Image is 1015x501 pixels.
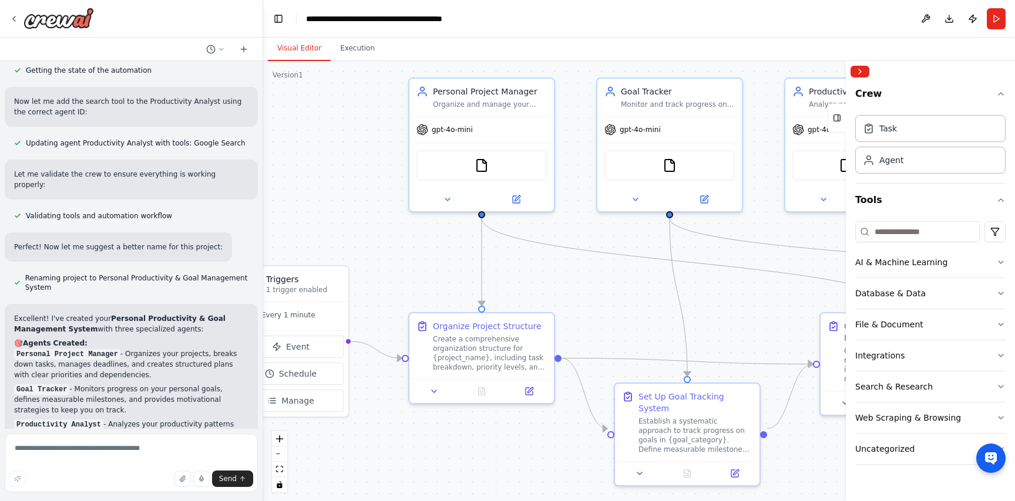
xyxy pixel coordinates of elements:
[767,358,813,435] g: Edge from b17c2769-ce4e-41a8-a5f8-de8f9d0df8fb to 3e403e74-2a4d-41ce-88ba-ab7fe13ba507
[14,348,248,380] p: - Organizes your projects, breaks down tasks, manages deadlines, and creates structured plans wit...
[193,470,210,487] button: Click to speak your automation idea
[238,363,344,385] button: Schedule
[855,381,933,392] div: Search & Research
[638,417,752,454] div: Establish a systematic approach to track progress on goals in {goal_category}. Define measurable ...
[238,336,344,358] button: Event
[855,256,947,268] div: AI & Machine Learning
[219,474,237,483] span: Send
[272,446,287,462] button: zoom out
[851,66,869,77] button: Collapse right sidebar
[286,341,310,353] span: Event
[201,42,230,56] button: Switch to previous chat
[841,61,851,501] button: Toggle Sidebar
[272,431,287,446] button: zoom in
[433,334,547,372] div: Create a comprehensive organization structure for {project_name}, including task breakdown, prior...
[26,66,152,75] span: Getting the state of the automation
[855,412,961,424] div: Web Scraping & Browsing
[839,158,853,172] img: FileReadTool
[212,470,253,487] button: Send
[272,477,287,492] button: toggle interactivity
[809,100,923,109] div: Analyze productivity patterns and provide actionable insights to improve focus and efficiency in ...
[408,77,555,212] div: Personal Project ManagerOrganize and manage your personal projects by tracking tasks, deadlines, ...
[855,319,923,330] div: File & Document
[306,13,482,25] nav: breadcrumb
[621,100,735,109] div: Monitor and track progress on personal goals for {goal_category}. Provide regular updates on achi...
[261,310,315,320] span: Every 1 minute
[432,125,473,134] span: gpt-4o-mini
[714,466,755,480] button: Open in side panel
[809,86,923,97] div: Productivity Analyst
[232,265,349,418] div: Triggers1 trigger enabledEvery 1 minuteEventScheduleManage
[266,273,341,285] h3: Triggers
[433,320,542,332] div: Organize Project Structure
[664,218,693,376] g: Edge from b122edf5-768b-4d38-8d63-c5ec2c0136e8 to b17c2769-ce4e-41a8-a5f8-de8f9d0df8fb
[509,384,549,398] button: Open in side panel
[331,36,384,61] button: Execution
[14,419,103,430] code: Productivity Analyst
[234,42,253,56] button: Start a new chat
[279,368,317,380] span: Schedule
[270,11,287,27] button: Hide left sidebar
[855,278,1006,309] button: Database & Data
[281,395,314,407] span: Manage
[819,312,966,416] div: Generate Deadline RemindersCreate a comprehensive reminder system for all important deadlines and...
[638,391,752,414] div: Set Up Goal Tracking System
[433,100,547,109] div: Organize and manage your personal projects by tracking tasks, deadlines, and project status for {...
[808,125,849,134] span: gpt-4o-mini
[855,82,1006,110] button: Crew
[855,350,905,361] div: Integrations
[272,462,287,477] button: fit view
[14,349,120,360] code: Personal Project Manager
[351,336,402,364] g: Edge from triggers to 027614a8-c860-41ee-901c-a9ac8cf7d375
[855,443,915,455] div: Uncategorized
[174,470,191,487] button: Upload files
[855,371,1006,402] button: Search & Research
[562,353,607,435] g: Edge from 027614a8-c860-41ee-901c-a9ac8cf7d375 to b17c2769-ce4e-41a8-a5f8-de8f9d0df8fb
[562,353,813,370] g: Edge from 027614a8-c860-41ee-901c-a9ac8cf7d375 to 3e403e74-2a4d-41ce-88ba-ab7fe13ba507
[483,192,549,207] button: Open in side panel
[596,77,743,212] div: Goal TrackerMonitor and track progress on personal goals for {goal_category}. Provide regular upd...
[25,273,248,292] span: Renaming project to Personal Productivity & Goal Management System
[433,86,547,97] div: Personal Project Manager
[663,158,677,172] img: FileReadTool
[855,309,1006,340] button: File & Document
[14,242,223,252] p: Perfect! Now let me suggest a better name for this project:
[23,339,88,347] strong: Agents Created:
[14,314,226,333] strong: Personal Productivity & Goal Management System
[621,86,735,97] div: Goal Tracker
[272,431,287,492] div: React Flow controls
[23,8,94,29] img: Logo
[26,138,246,148] span: Updating agent Productivity Analyst with tools: Google Search
[457,384,507,398] button: No output available
[879,123,897,134] div: Task
[14,338,248,348] h2: 🎯
[855,247,1006,277] button: AI & Machine Learning
[855,434,1006,464] button: Uncategorized
[671,192,737,207] button: Open in side panel
[614,382,761,486] div: Set Up Goal Tracking SystemEstablish a systematic approach to track progress on goals in {goal_ca...
[855,216,1006,474] div: Tools
[784,77,931,212] div: Productivity AnalystAnalyze productivity patterns and provide actionable insights to improve focu...
[238,390,344,412] button: Manage
[14,419,248,451] p: - Analyzes your productivity patterns using web research capabilities to identify peak performanc...
[273,70,303,80] div: Version 1
[620,125,661,134] span: gpt-4o-mini
[855,287,926,299] div: Database & Data
[14,169,248,190] p: Let me validate the crew to ensure everything is working properly:
[663,466,712,480] button: No output available
[408,312,555,404] div: Organize Project StructureCreate a comprehensive organization structure for {project_name}, inclu...
[9,470,26,487] button: Improve this prompt
[266,285,341,294] p: 1 trigger enabled
[14,384,248,415] p: - Monitors progress on your personal goals, defines measurable milestones, and provides motivatio...
[879,154,903,166] div: Agent
[476,218,488,306] g: Edge from e430da20-2f14-479b-a8a9-25487c4b16fe to 027614a8-c860-41ee-901c-a9ac8cf7d375
[855,340,1006,371] button: Integrations
[26,211,172,221] span: Validating tools and automation workflow
[855,184,1006,216] button: Tools
[476,218,899,306] g: Edge from e430da20-2f14-479b-a8a9-25487c4b16fe to 3e403e74-2a4d-41ce-88ba-ab7fe13ba507
[475,158,489,172] img: FileReadTool
[268,36,331,61] button: Visual Editor
[14,384,69,395] code: Goal Tracker
[855,402,1006,433] button: Web Scraping & Browsing
[14,313,248,334] p: Excellent! I've created your with three specialized agents:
